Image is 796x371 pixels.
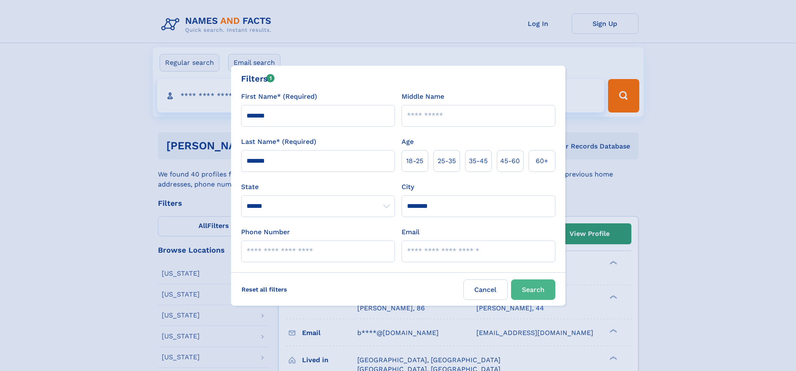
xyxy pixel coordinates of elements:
span: 25‑35 [437,156,456,166]
label: Phone Number [241,227,290,237]
label: City [402,182,414,192]
label: Last Name* (Required) [241,137,316,147]
label: Email [402,227,420,237]
label: Reset all filters [236,279,292,299]
div: Filters [241,72,275,85]
span: 18‑25 [406,156,423,166]
label: State [241,182,395,192]
span: 45‑60 [500,156,520,166]
label: Age [402,137,414,147]
label: Cancel [463,279,508,300]
span: 60+ [536,156,548,166]
span: 35‑45 [469,156,488,166]
label: First Name* (Required) [241,92,317,102]
button: Search [511,279,555,300]
label: Middle Name [402,92,444,102]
